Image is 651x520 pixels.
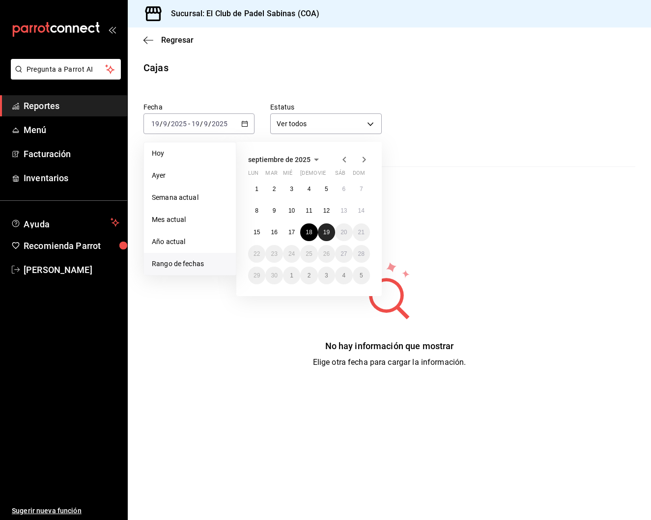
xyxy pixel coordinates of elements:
[353,267,370,284] button: 5 de octubre de 2025
[306,207,312,214] abbr: 11 de septiembre de 2025
[300,180,317,198] button: 4 de septiembre de 2025
[265,170,277,180] abbr: martes
[161,35,194,45] span: Regresar
[300,223,317,241] button: 18 de septiembre de 2025
[168,120,170,128] span: /
[306,250,312,257] abbr: 25 de septiembre de 2025
[283,180,300,198] button: 3 de septiembre de 2025
[306,229,312,236] abbr: 18 de septiembre de 2025
[273,207,276,214] abbr: 9 de septiembre de 2025
[300,245,317,263] button: 25 de septiembre de 2025
[152,192,228,203] span: Semana actual
[323,229,330,236] abbr: 19 de septiembre de 2025
[265,180,283,198] button: 2 de septiembre de 2025
[271,229,277,236] abbr: 16 de septiembre de 2025
[300,170,358,180] abbr: jueves
[265,202,283,219] button: 9 de septiembre de 2025
[360,186,363,192] abbr: 7 de septiembre de 2025
[335,267,352,284] button: 4 de octubre de 2025
[283,170,292,180] abbr: miércoles
[318,202,335,219] button: 12 de septiembre de 2025
[248,156,311,164] span: septiembre de 2025
[300,267,317,284] button: 2 de octubre de 2025
[254,229,260,236] abbr: 15 de septiembre de 2025
[170,120,187,128] input: ----
[308,272,311,279] abbr: 2 de octubre de 2025
[254,250,260,257] abbr: 22 de septiembre de 2025
[248,245,265,263] button: 22 de septiembre de 2025
[248,170,258,180] abbr: lunes
[24,99,119,112] span: Reportes
[211,120,228,128] input: ----
[318,267,335,284] button: 3 de octubre de 2025
[24,171,119,185] span: Inventarios
[270,113,381,134] div: Ver todos
[248,202,265,219] button: 8 de septiembre de 2025
[191,120,200,128] input: --
[271,250,277,257] abbr: 23 de septiembre de 2025
[340,250,347,257] abbr: 27 de septiembre de 2025
[335,223,352,241] button: 20 de septiembre de 2025
[248,223,265,241] button: 15 de septiembre de 2025
[108,26,116,33] button: open_drawer_menu
[353,180,370,198] button: 7 de septiembre de 2025
[318,180,335,198] button: 5 de septiembre de 2025
[340,229,347,236] abbr: 20 de septiembre de 2025
[300,202,317,219] button: 11 de septiembre de 2025
[24,239,119,252] span: Recomienda Parrot
[160,120,163,128] span: /
[313,357,466,367] span: Elige otra fecha para cargar la información.
[143,35,194,45] button: Regresar
[342,272,345,279] abbr: 4 de octubre de 2025
[163,8,319,20] h3: Sucursal: El Club de Padel Sabinas (COA)
[24,217,107,228] span: Ayuda
[270,104,381,110] label: Estatus
[325,272,328,279] abbr: 3 de octubre de 2025
[335,245,352,263] button: 27 de septiembre de 2025
[283,223,300,241] button: 17 de septiembre de 2025
[273,186,276,192] abbr: 2 de septiembre de 2025
[325,186,328,192] abbr: 5 de septiembre de 2025
[318,223,335,241] button: 19 de septiembre de 2025
[248,180,265,198] button: 1 de septiembre de 2025
[335,202,352,219] button: 13 de septiembre de 2025
[151,120,160,128] input: --
[163,120,168,128] input: --
[283,245,300,263] button: 24 de septiembre de 2025
[24,263,119,276] span: [PERSON_NAME]
[11,59,121,80] button: Pregunta a Parrot AI
[188,120,190,128] span: -
[353,202,370,219] button: 14 de septiembre de 2025
[308,186,311,192] abbr: 4 de septiembre de 2025
[290,272,293,279] abbr: 1 de octubre de 2025
[283,267,300,284] button: 1 de octubre de 2025
[318,170,326,180] abbr: viernes
[288,250,295,257] abbr: 24 de septiembre de 2025
[152,148,228,159] span: Hoy
[265,223,283,241] button: 16 de septiembre de 2025
[200,120,203,128] span: /
[353,170,365,180] abbr: domingo
[313,339,466,353] div: No hay información que mostrar
[152,259,228,269] span: Rango de fechas
[7,71,121,82] a: Pregunta a Parrot AI
[342,186,345,192] abbr: 6 de septiembre de 2025
[12,506,119,516] span: Sugerir nueva función
[255,186,258,192] abbr: 1 de septiembre de 2025
[290,186,293,192] abbr: 3 de septiembre de 2025
[248,267,265,284] button: 29 de septiembre de 2025
[318,245,335,263] button: 26 de septiembre de 2025
[323,250,330,257] abbr: 26 de septiembre de 2025
[254,272,260,279] abbr: 29 de septiembre de 2025
[152,170,228,181] span: Ayer
[283,202,300,219] button: 10 de septiembre de 2025
[360,272,363,279] abbr: 5 de octubre de 2025
[353,223,370,241] button: 21 de septiembre de 2025
[152,215,228,225] span: Mes actual
[143,60,169,75] div: Cajas
[358,250,365,257] abbr: 28 de septiembre de 2025
[27,64,106,75] span: Pregunta a Parrot AI
[335,170,345,180] abbr: sábado
[353,245,370,263] button: 28 de septiembre de 2025
[271,272,277,279] abbr: 30 de septiembre de 2025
